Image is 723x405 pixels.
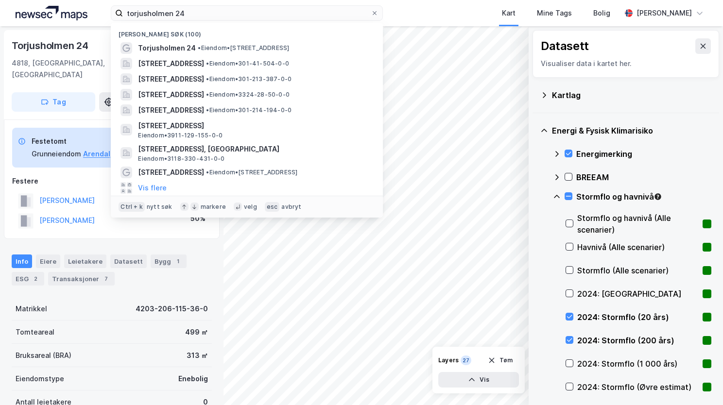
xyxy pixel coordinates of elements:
[577,265,699,276] div: Stormflo (Alle scenarier)
[502,7,516,19] div: Kart
[36,254,60,268] div: Eiere
[577,311,699,323] div: 2024: Stormflo (20 års)
[576,191,711,202] div: Stormflo og havnivå
[206,91,290,99] span: Eiendom • 3324-28-50-0-0
[541,38,589,54] div: Datasett
[206,169,297,176] span: Eiendom • [STREET_ADDRESS]
[576,171,711,183] div: BREEAM
[138,182,167,194] button: Vis flere
[438,372,519,388] button: Vis
[577,288,699,300] div: 2024: [GEOGRAPHIC_DATA]
[206,60,289,67] span: Eiendom • 301-41-504-0-0
[461,355,471,365] div: 27
[138,155,224,163] span: Eiendom • 3118-330-431-0-0
[138,132,223,139] span: Eiendom • 3911-129-155-0-0
[138,120,371,132] span: [STREET_ADDRESS]
[206,75,292,83] span: Eiendom • 301-213-387-0-0
[111,23,383,40] div: [PERSON_NAME] søk (100)
[12,57,152,81] div: 4818, [GEOGRAPHIC_DATA], [GEOGRAPHIC_DATA]
[552,89,711,101] div: Kartlag
[637,7,692,19] div: [PERSON_NAME]
[12,175,211,187] div: Festere
[537,7,572,19] div: Mine Tags
[178,373,208,385] div: Enebolig
[138,42,196,54] span: Torjusholmen 24
[577,241,699,253] div: Havnivå (Alle scenarier)
[674,358,723,405] iframe: Chat Widget
[577,381,699,393] div: 2024: Stormflo (Øvre estimat)
[654,192,662,201] div: Tooltip anchor
[206,106,292,114] span: Eiendom • 301-214-194-0-0
[187,350,208,361] div: 313 ㎡
[577,358,699,370] div: 2024: Stormflo (1 000 års)
[198,44,289,52] span: Eiendom • [STREET_ADDRESS]
[64,254,106,268] div: Leietakere
[12,254,32,268] div: Info
[151,254,187,268] div: Bygg
[577,335,699,346] div: 2024: Stormflo (200 års)
[12,92,95,112] button: Tag
[185,326,208,338] div: 499 ㎡
[138,143,371,155] span: [STREET_ADDRESS], [GEOGRAPHIC_DATA]
[593,7,610,19] div: Bolig
[482,353,519,368] button: Tøm
[206,106,209,114] span: •
[32,148,81,160] div: Grunneiendom
[198,44,201,51] span: •
[12,272,44,286] div: ESG
[206,91,209,98] span: •
[206,75,209,83] span: •
[138,73,204,85] span: [STREET_ADDRESS]
[138,104,204,116] span: [STREET_ADDRESS]
[16,303,47,315] div: Matrikkel
[438,356,459,364] div: Layers
[541,58,711,69] div: Visualiser data i kartet her.
[173,256,183,266] div: 1
[16,6,87,20] img: logo.a4113a55bc3d86da70a041830d287a7e.svg
[123,6,371,20] input: Søk på adresse, matrikkel, gårdeiere, leietakere eller personer
[206,60,209,67] span: •
[83,148,141,160] button: Arendal, 206/115
[48,272,115,286] div: Transaksjoner
[136,303,208,315] div: 4203-206-115-36-0
[110,254,147,268] div: Datasett
[190,213,206,224] div: 50%
[206,169,209,176] span: •
[147,203,172,211] div: nytt søk
[576,148,711,160] div: Energimerking
[265,202,280,212] div: esc
[32,135,141,147] div: Festetomt
[101,274,111,284] div: 7
[281,203,301,211] div: avbryt
[138,167,204,178] span: [STREET_ADDRESS]
[16,350,71,361] div: Bruksareal (BRA)
[244,203,257,211] div: velg
[577,212,699,236] div: Stormflo og havnivå (Alle scenarier)
[12,38,90,53] div: Torjusholmen 24
[138,58,204,69] span: [STREET_ADDRESS]
[16,326,54,338] div: Tomteareal
[138,89,204,101] span: [STREET_ADDRESS]
[16,373,64,385] div: Eiendomstype
[31,274,40,284] div: 2
[201,203,226,211] div: markere
[119,202,145,212] div: Ctrl + k
[552,125,711,136] div: Energi & Fysisk Klimarisiko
